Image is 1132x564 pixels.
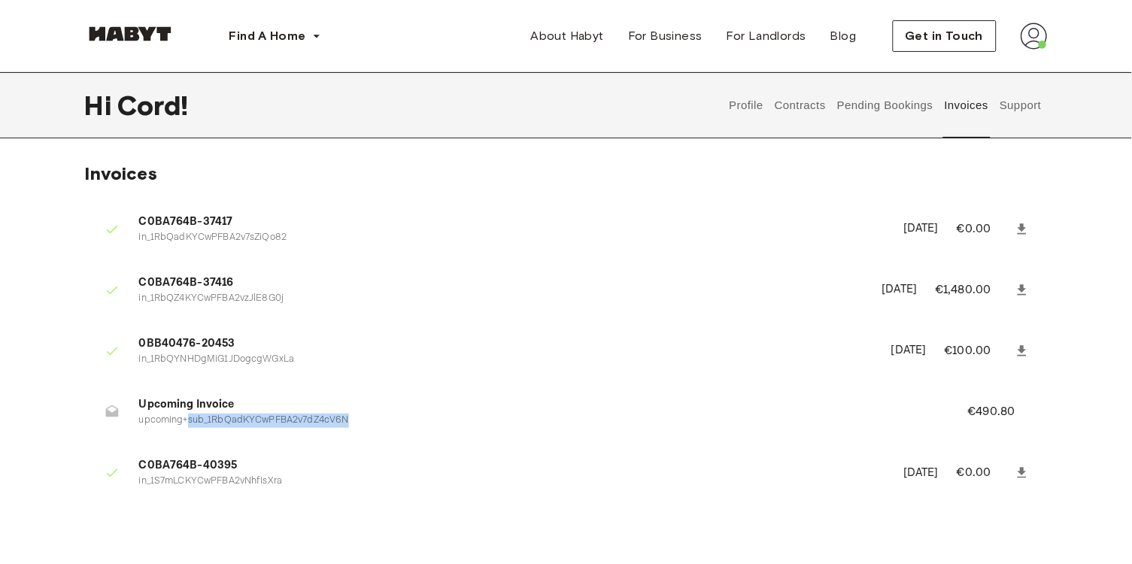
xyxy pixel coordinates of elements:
[628,27,703,45] span: For Business
[968,403,1036,421] p: €490.80
[139,353,874,367] p: in_1RbQYNHDgMiG1JDogcgWGxLa
[139,335,874,353] span: 0BB40476-20453
[531,27,604,45] span: About Habyt
[882,281,918,299] p: [DATE]
[891,342,927,359] p: [DATE]
[936,281,1012,299] p: €1,480.00
[139,214,886,231] span: C0BA764B-37417
[139,457,886,475] span: C0BA764B-40395
[616,21,715,51] a: For Business
[906,27,984,45] span: Get in Touch
[85,26,175,41] img: Habyt
[724,72,1047,138] div: user profile tabs
[139,396,932,414] span: Upcoming Invoice
[139,274,864,292] span: C0BA764B-37416
[830,27,857,45] span: Blog
[85,162,158,184] span: Invoices
[773,72,828,138] button: Contracts
[727,27,806,45] span: For Landlords
[836,72,936,138] button: Pending Bookings
[998,72,1044,138] button: Support
[957,220,1011,238] p: €0.00
[139,231,886,245] p: in_1RbQadKYCwPFBA2v7sZiQo82
[903,220,939,238] p: [DATE]
[957,464,1011,482] p: €0.00
[85,89,117,121] span: Hi
[229,27,306,45] span: Find A Home
[715,21,818,51] a: For Landlords
[942,72,990,138] button: Invoices
[217,21,333,51] button: Find A Home
[519,21,616,51] a: About Habyt
[727,72,766,138] button: Profile
[139,414,932,428] p: upcoming+sub_1RbQadKYCwPFBA2v7dZ4cV6N
[945,342,1012,360] p: €100.00
[1021,23,1048,50] img: avatar
[139,475,886,489] p: in_1S7mLCKYCwPFBA2vNhfIsXra
[139,292,864,306] p: in_1RbQZ4KYCwPFBA2vzJlE8G0j
[893,20,997,52] button: Get in Touch
[903,465,939,482] p: [DATE]
[117,89,189,121] span: Cord !
[818,21,869,51] a: Blog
